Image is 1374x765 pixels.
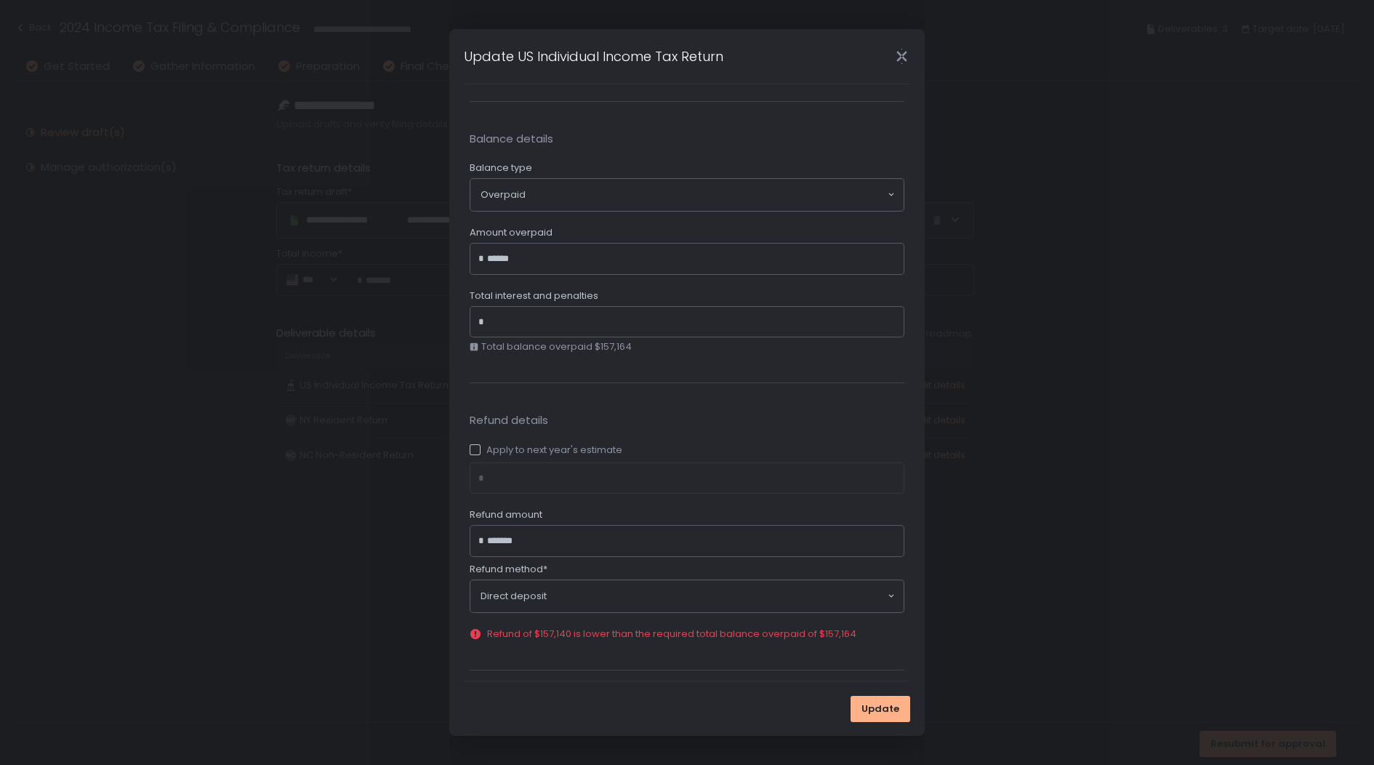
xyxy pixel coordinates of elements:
span: Total interest and penalties [470,289,598,303]
h1: Update US Individual Income Tax Return [464,47,723,66]
span: Refund details [470,412,904,429]
span: Total balance overpaid $157,164 [481,340,632,353]
span: Refund method* [470,563,547,576]
span: Amount overpaid [470,226,553,239]
button: Update [851,696,910,722]
span: Overpaid [481,188,526,201]
span: Direct deposit [481,590,547,603]
span: Refund amount [470,508,542,521]
input: Search for option [526,188,886,202]
span: Refund of $157,140 is lower than the required total balance overpaid of $157,164 [487,628,856,641]
span: Update [861,702,899,716]
span: Balance type [470,161,532,175]
div: Search for option [470,580,904,612]
div: Search for option [470,179,904,211]
input: Search for option [547,589,886,604]
div: Close [878,48,925,65]
span: Balance details [470,131,904,148]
